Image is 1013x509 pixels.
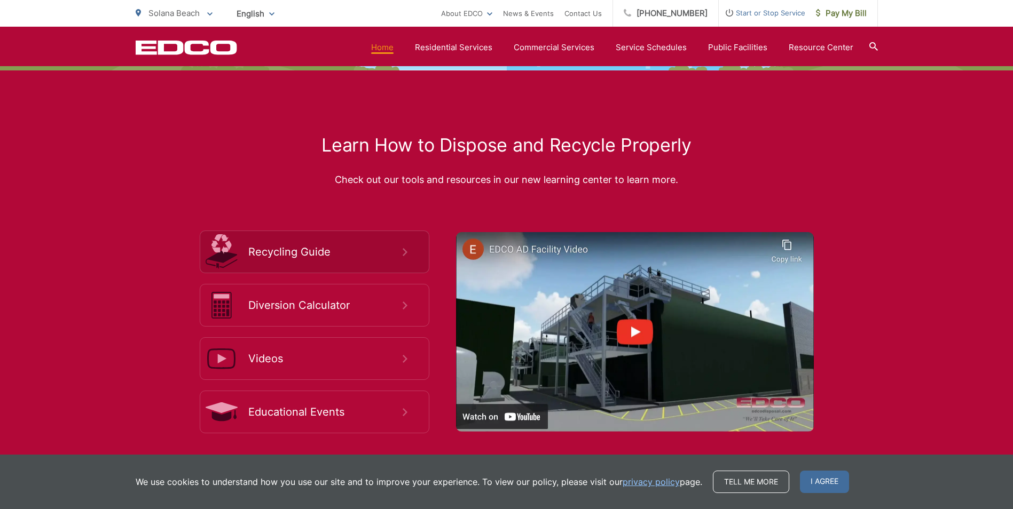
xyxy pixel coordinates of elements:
p: We use cookies to understand how you use our site and to improve your experience. To view our pol... [136,475,702,488]
a: Educational Events [200,391,429,433]
span: Educational Events [248,405,403,418]
a: News & Events [503,7,554,20]
a: Tell me more [713,471,789,493]
a: Resource Center [789,41,853,54]
span: English [229,4,282,23]
a: Residential Services [415,41,492,54]
a: EDCD logo. Return to the homepage. [136,40,237,55]
a: About EDCO [441,7,492,20]
a: Commercial Services [514,41,594,54]
a: Contact Us [564,7,602,20]
a: Home [371,41,394,54]
p: Check out our tools and resources in our new learning center to learn more. [136,172,878,188]
a: privacy policy [623,475,680,488]
span: Diversion Calculator [248,299,403,312]
span: Solana Beach [148,8,200,18]
a: Service Schedules [616,41,687,54]
a: Recycling Guide [200,230,429,273]
a: Public Facilities [708,41,767,54]
span: Recycling Guide [248,245,403,258]
h2: Learn How to Dispose and Recycle Properly [136,134,878,156]
span: Pay My Bill [816,7,867,20]
span: Videos [248,352,403,365]
span: I agree [800,471,849,493]
a: Diversion Calculator [200,284,429,327]
a: Videos [200,337,429,380]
